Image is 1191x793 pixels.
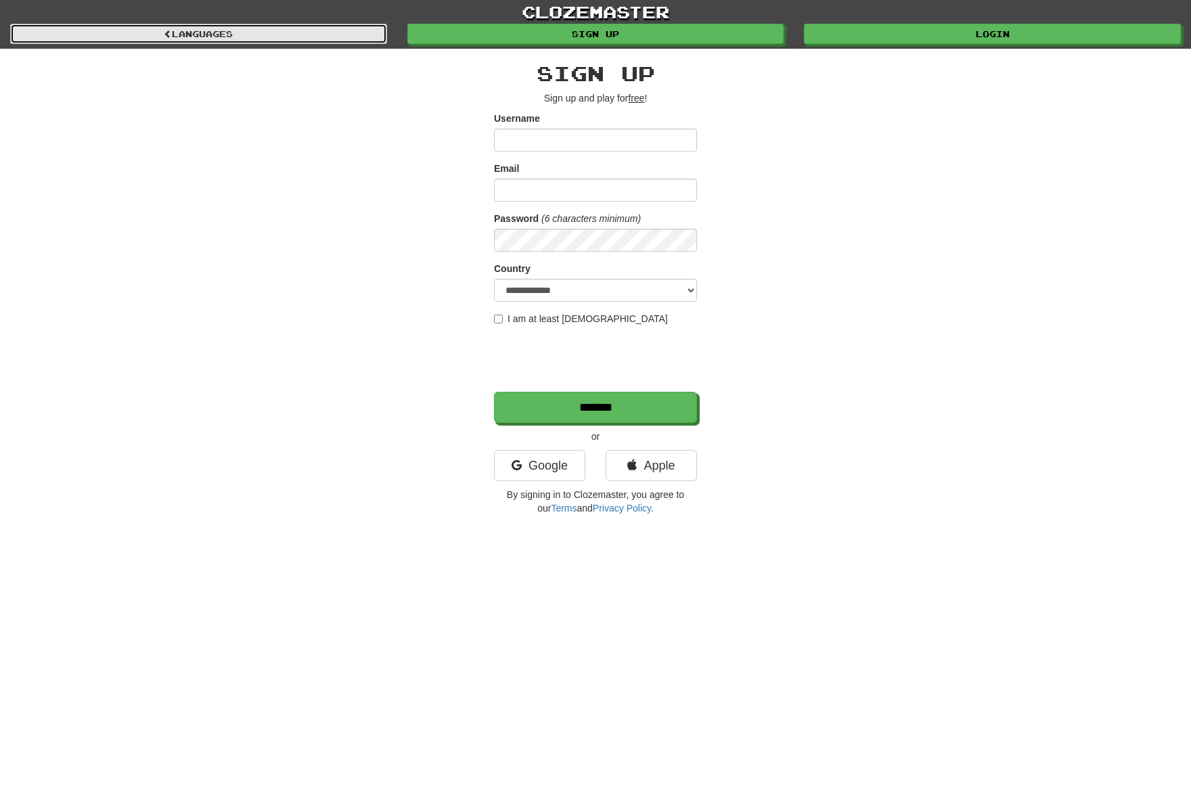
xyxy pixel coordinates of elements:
[541,213,641,224] em: (6 characters minimum)
[628,93,644,104] u: free
[494,488,697,515] p: By signing in to Clozemaster, you agree to our and .
[494,162,519,175] label: Email
[494,430,697,443] p: or
[494,112,540,125] label: Username
[494,262,531,275] label: Country
[494,332,700,385] iframe: reCAPTCHA
[10,24,387,44] a: Languages
[494,450,585,481] a: Google
[606,450,697,481] a: Apple
[494,91,697,105] p: Sign up and play for !
[407,24,784,44] a: Sign up
[494,312,668,325] label: I am at least [DEMOGRAPHIC_DATA]
[494,62,697,85] h2: Sign up
[804,24,1181,44] a: Login
[494,212,539,225] label: Password
[551,503,577,514] a: Terms
[593,503,651,514] a: Privacy Policy
[494,315,503,323] input: I am at least [DEMOGRAPHIC_DATA]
